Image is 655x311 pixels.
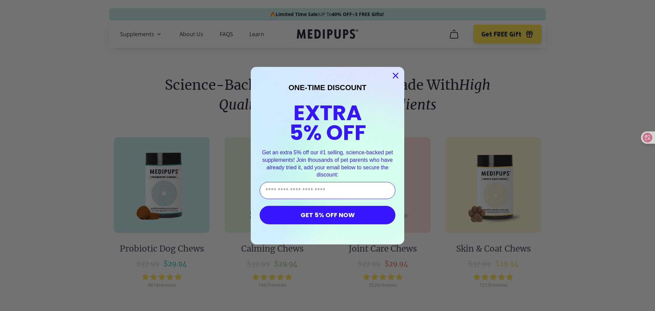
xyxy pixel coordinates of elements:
[293,98,362,128] span: EXTRA
[390,70,402,82] button: Close dialog
[289,83,367,92] span: ONE-TIME DISCOUNT
[262,150,393,178] span: Get an extra 5% off our #1 selling, science-backed pet supplements! Join thousands of pet parents...
[289,118,366,147] span: 5% OFF
[260,206,395,224] button: GET 5% OFF NOW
